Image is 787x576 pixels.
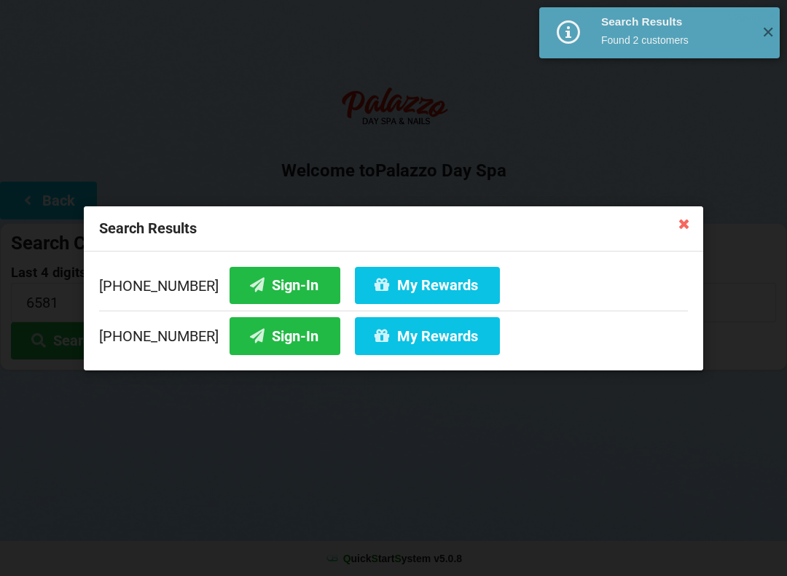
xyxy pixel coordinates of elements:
div: Found 2 customers [601,33,751,47]
div: [PHONE_NUMBER] [99,310,688,354]
button: Sign-In [230,317,340,354]
div: Search Results [601,15,751,29]
div: [PHONE_NUMBER] [99,266,688,310]
button: Sign-In [230,266,340,303]
div: Search Results [84,206,703,252]
button: My Rewards [355,317,500,354]
button: My Rewards [355,266,500,303]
